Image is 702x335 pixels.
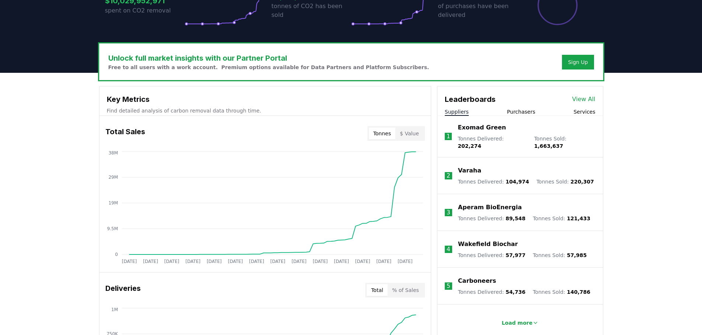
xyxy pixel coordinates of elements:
[445,94,496,105] h3: Leaderboards
[568,58,588,66] a: Sign Up
[108,53,429,64] h3: Unlock full market insights with our Partner Portal
[369,128,395,139] button: Tonnes
[447,282,450,291] p: 5
[507,108,535,115] button: Purchasers
[249,259,264,264] tspan: [DATE]
[458,277,496,285] a: Carboneers
[458,123,506,132] a: Exomad Green
[107,94,423,105] h3: Key Metrics
[458,135,527,150] p: Tonnes Delivered :
[506,289,525,295] span: 54,736
[143,259,158,264] tspan: [DATE]
[447,208,450,217] p: 3
[506,215,525,221] span: 89,548
[108,64,429,71] p: Free to all users with a work account. Premium options available for Data Partners and Platform S...
[567,252,587,258] span: 57,985
[122,259,137,264] tspan: [DATE]
[458,252,525,259] p: Tonnes Delivered :
[105,6,185,15] p: spent on CO2 removal
[388,284,423,296] button: % of Sales
[185,259,200,264] tspan: [DATE]
[447,245,450,254] p: 4
[534,135,595,150] p: Tonnes Sold :
[115,252,118,257] tspan: 0
[533,288,590,296] p: Tonnes Sold :
[567,289,590,295] span: 140,786
[570,179,594,185] span: 220,307
[367,284,388,296] button: Total
[108,150,118,156] tspan: 38M
[445,108,469,115] button: Suppliers
[506,179,529,185] span: 104,974
[458,203,522,212] a: Aperam BioEnergia
[458,143,481,149] span: 202,274
[108,175,118,180] tspan: 29M
[272,2,351,19] p: tonnes of CO2 has been sold
[447,171,450,180] p: 2
[334,259,349,264] tspan: [DATE]
[458,215,525,222] p: Tonnes Delivered :
[108,200,118,206] tspan: 19M
[395,128,423,139] button: $ Value
[537,178,594,185] p: Tonnes Sold :
[228,259,243,264] tspan: [DATE]
[206,259,221,264] tspan: [DATE]
[355,259,370,264] tspan: [DATE]
[438,2,518,19] p: of purchases have been delivered
[567,215,590,221] span: 121,433
[458,178,529,185] p: Tonnes Delivered :
[397,259,412,264] tspan: [DATE]
[312,259,328,264] tspan: [DATE]
[105,283,141,297] h3: Deliveries
[533,215,590,222] p: Tonnes Sold :
[506,252,525,258] span: 57,977
[573,108,595,115] button: Services
[496,316,544,330] button: Load more
[291,259,307,264] tspan: [DATE]
[446,132,450,141] p: 1
[572,95,596,104] a: View All
[502,319,532,327] p: Load more
[458,288,525,296] p: Tonnes Delivered :
[534,143,563,149] span: 1,663,637
[533,252,587,259] p: Tonnes Sold :
[458,166,481,175] a: Varaha
[105,126,145,141] h3: Total Sales
[107,226,118,231] tspan: 9.5M
[270,259,285,264] tspan: [DATE]
[111,307,118,312] tspan: 1M
[562,55,594,70] button: Sign Up
[458,240,518,249] a: Wakefield Biochar
[164,259,179,264] tspan: [DATE]
[376,259,391,264] tspan: [DATE]
[107,107,423,114] p: Find detailed analysis of carbon removal data through time.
